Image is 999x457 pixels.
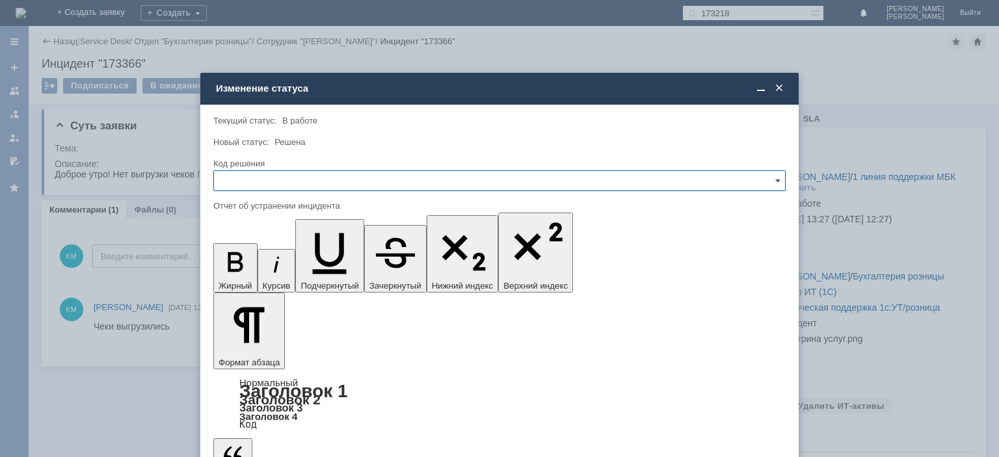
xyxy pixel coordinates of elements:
span: Свернуть (Ctrl + M) [754,83,767,94]
button: Курсив [258,249,296,293]
span: Жирный [219,281,252,291]
span: Закрыть [773,83,786,94]
div: Изменение статуса [216,83,786,94]
button: Подчеркнутый [295,219,364,293]
button: Формат абзаца [213,293,285,369]
span: Подчеркнутый [300,281,358,291]
a: Код [239,419,257,430]
span: Решена [274,137,305,147]
a: Нормальный [239,377,298,388]
span: В работе [282,116,317,125]
a: Заголовок 2 [239,392,321,407]
button: Зачеркнутый [364,225,427,293]
a: Заголовок 1 [239,381,348,401]
label: Текущий статус: [213,116,276,125]
span: Зачеркнутый [369,281,421,291]
span: Формат абзаца [219,358,280,367]
span: Верхний индекс [503,281,568,291]
span: Курсив [263,281,291,291]
div: Отчет об устранении инцидента [213,202,783,210]
div: Формат абзаца [213,378,786,429]
label: Новый статус: [213,137,269,147]
div: Код решения [213,159,783,168]
button: Жирный [213,243,258,293]
button: Нижний индекс [427,215,499,293]
a: Заголовок 4 [239,411,297,422]
span: Нижний индекс [432,281,494,291]
a: Заголовок 3 [239,402,302,413]
button: Верхний индекс [498,213,573,293]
